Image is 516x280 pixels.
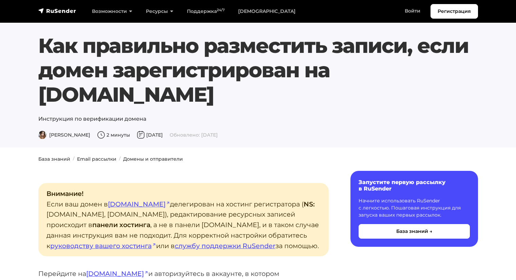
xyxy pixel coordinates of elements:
[46,189,83,198] strong: Внимание!
[77,156,116,162] a: Email рассылки
[231,4,302,18] a: [DEMOGRAPHIC_DATA]
[137,132,163,138] span: [DATE]
[50,242,156,250] a: руководству вашего хостинга
[350,171,478,247] a: Запустите первую рассылку в RuSender Начните использовать RuSender с легкостью. Пошаговая инструк...
[85,4,139,18] a: Возможности
[175,242,275,250] a: службу поддержки RuSender
[431,4,478,19] a: Регистрация
[97,131,105,139] img: Время чтения
[359,224,470,239] button: База знаний →
[38,183,329,256] p: Если ваш домен в делегирован на хостинг регистратора ( [DOMAIN_NAME], [DOMAIN_NAME]), редактирова...
[170,132,218,138] span: Обновлено: [DATE]
[108,200,170,208] a: [DOMAIN_NAME]
[34,156,482,163] nav: breadcrumb
[304,200,315,208] strong: NS:
[86,269,148,278] a: [DOMAIN_NAME]
[97,132,130,138] span: 2 минуты
[137,131,145,139] img: Дата публикации
[92,221,150,229] strong: панели хостинга
[359,197,470,219] p: Начните использовать RuSender с легкостью. Пошаговая инструкция для запуска ваших первых рассылок.
[139,4,180,18] a: Ресурсы
[38,156,70,162] a: База знаний
[180,4,231,18] a: Поддержка24/7
[38,7,76,14] img: RuSender
[123,156,183,162] a: Домены и отправители
[38,34,478,107] h1: Как правильно разместить записи, если домен зарегистрирован на [DOMAIN_NAME]
[217,8,225,12] sup: 24/7
[359,179,470,192] h6: Запустите первую рассылку в RuSender
[38,132,90,138] span: [PERSON_NAME]
[38,115,478,123] p: Инструкция по верификации домена
[398,4,427,18] a: Войти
